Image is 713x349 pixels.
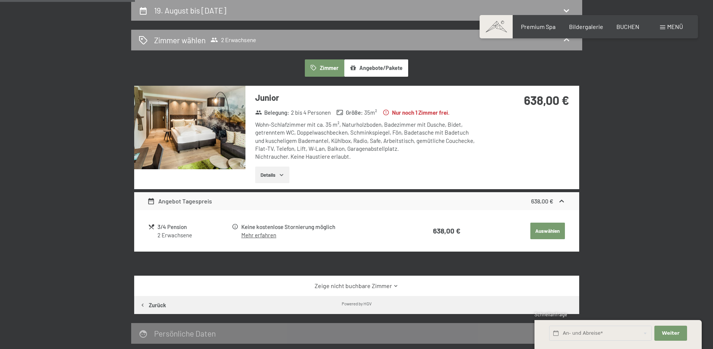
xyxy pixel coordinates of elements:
button: Auswählen [530,223,565,239]
h2: Persönliche Daten [154,329,216,338]
a: Bildergalerie [569,23,603,30]
span: Menü [667,23,683,30]
div: Angebot Tagespreis [147,197,212,206]
span: 35 m² [364,109,377,117]
strong: Nur noch 1 Zimmer frei. [383,109,450,117]
span: Schnellanfrage [534,311,567,317]
h2: 19. August bis [DATE] [154,6,226,15]
button: Zimmer [305,59,344,77]
span: 2 Erwachsene [210,36,256,44]
div: Wohn-Schlafzimmer mit ca. 35 m², Naturholzboden, Badezimmer mit Dusche, Bidet, getrenntem WC, Dop... [255,121,479,161]
div: 3/4 Pension [157,223,231,231]
h2: Zimmer wählen [154,35,206,46]
img: mss_renderimg.php [134,86,245,169]
strong: Größe : [336,109,363,117]
strong: 638,00 € [531,197,553,205]
div: Angebot Tagespreis638,00 € [134,192,579,210]
button: Weiter [654,326,687,341]
a: Mehr erfahren [241,232,276,238]
strong: 638,00 € [524,93,569,107]
div: Powered by HGV [342,300,372,307]
button: Angebote/Pakete [344,59,408,77]
a: Premium Spa [521,23,556,30]
span: Weiter [662,330,680,337]
h3: Junior [255,92,479,103]
div: 2 Erwachsene [157,231,231,239]
a: BUCHEN [616,23,639,30]
button: Zurück [134,296,172,314]
span: 2 bis 4 Personen [291,109,331,117]
strong: Belegung : [255,109,289,117]
a: Zeige nicht buchbare Zimmer [147,282,566,290]
strong: 638,00 € [433,226,460,235]
button: Details [255,167,289,183]
div: Keine kostenlose Stornierung möglich [241,223,398,231]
